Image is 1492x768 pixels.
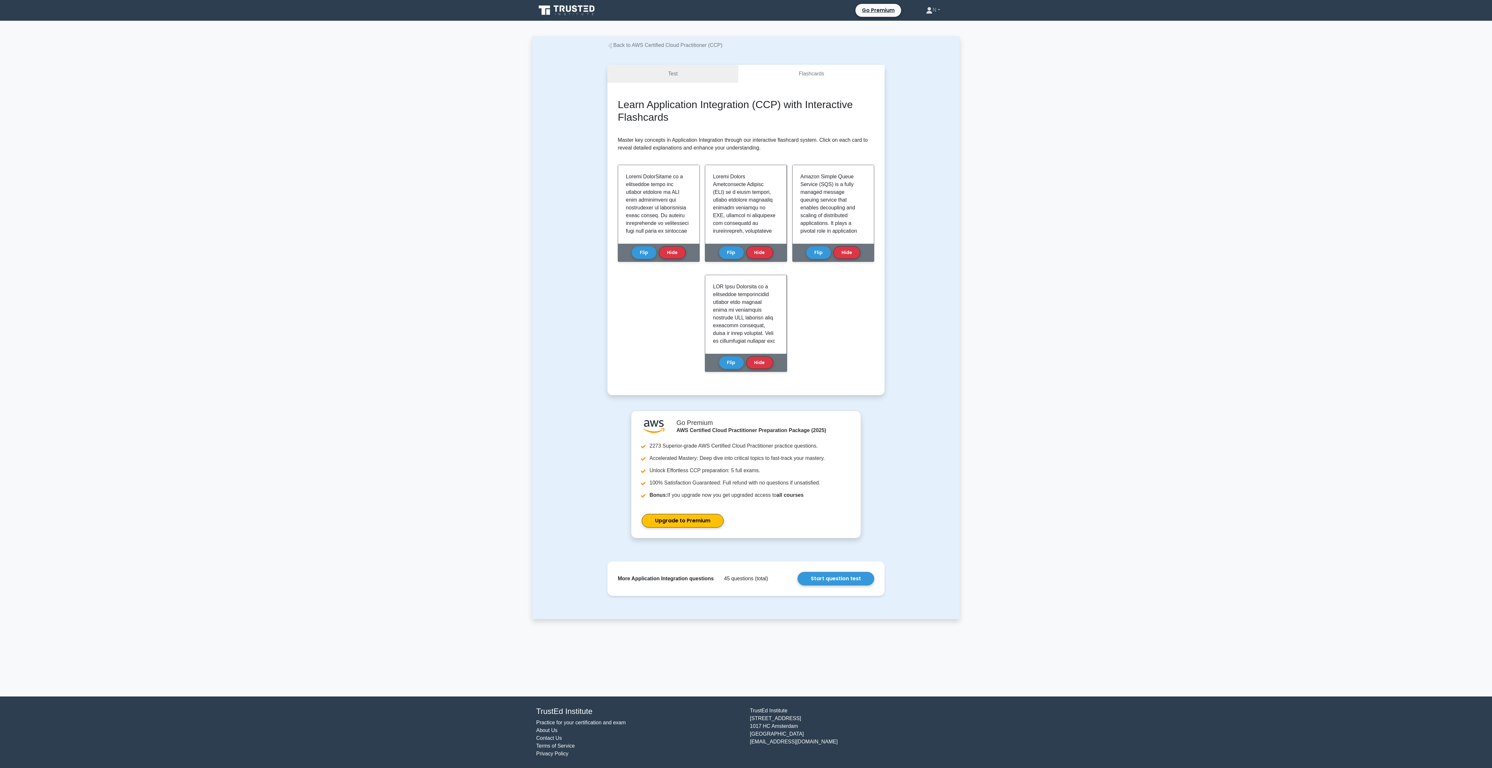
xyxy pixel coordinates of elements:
[746,246,773,259] button: Hide
[618,98,874,123] h2: Learn Application Integration (CCP) with Interactive Flashcards
[719,246,744,259] button: Flip
[659,246,686,259] button: Hide
[746,707,960,758] div: TrustEd Institute [STREET_ADDRESS] 1017 HC Amsterdam [GEOGRAPHIC_DATA] [EMAIL_ADDRESS][DOMAIN_NAME]
[910,4,956,17] a: N
[536,728,558,733] a: About Us
[797,572,874,585] a: Start question test
[800,173,864,390] p: Amazon Simple Queue Service (SQS) is a fully managed message queuing service that enables decoupl...
[738,65,885,83] a: Flashcards
[536,707,742,716] h4: TrustEd Institute
[806,246,831,259] button: Flip
[536,743,575,749] a: Terms of Service
[833,246,860,259] button: Hide
[858,5,899,15] a: Go Premium
[632,246,656,259] button: Flip
[536,720,626,725] a: Practice for your certification and exam
[719,356,744,369] button: Flip
[642,514,724,528] a: Upgrade to Premium
[618,136,874,152] p: Master key concepts in Application Integration through our interactive flashcard system. Click on...
[536,735,562,741] a: Contact Us
[607,42,722,48] a: Back to AWS Certified Cloud Practitioner (CCP)
[536,751,569,756] a: Privacy Policy
[607,65,738,83] a: Test
[746,356,773,369] button: Hide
